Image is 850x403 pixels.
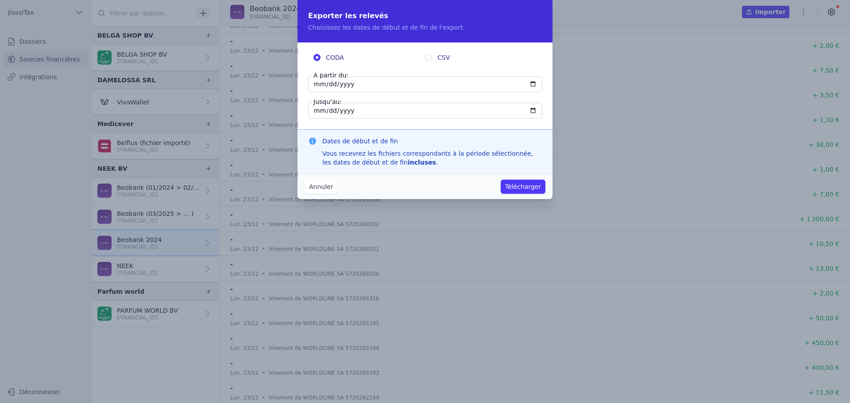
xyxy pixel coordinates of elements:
[425,54,432,61] input: CSV
[308,11,542,21] h2: Exporter les relevés
[313,53,425,62] label: CODA
[313,54,321,61] input: CODA
[322,149,542,167] div: Vous recevrez les fichiers correspondants à la période sélectionnée, les dates de début et de fin .
[326,53,344,62] span: CODA
[408,159,436,166] strong: incluses
[308,23,542,32] p: Choisissez les dates de début et de fin de l'export.
[501,180,545,194] button: Télécharger
[312,71,350,80] label: A partir du:
[425,53,537,62] label: CSV
[437,53,450,62] span: CSV
[305,180,337,194] button: Annuler
[312,97,344,106] label: Jusqu'au:
[322,137,542,146] h3: Dates de début et de fin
